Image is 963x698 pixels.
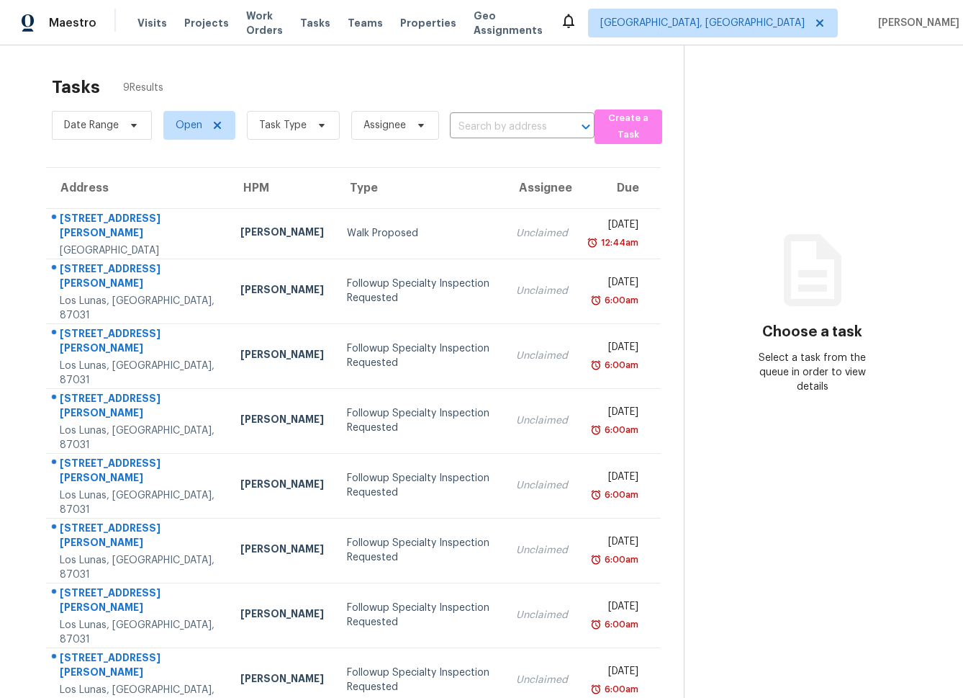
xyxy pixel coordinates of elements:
div: Unclaimed [516,413,568,428]
div: Followup Specialty Inspection Requested [347,471,492,500]
span: Visits [137,16,167,30]
div: [PERSON_NAME] [240,412,324,430]
th: Due [579,168,661,208]
div: Unclaimed [516,226,568,241]
div: 6:00am [602,293,638,308]
div: Followup Specialty Inspection Requested [347,406,492,435]
div: Los Lunas, [GEOGRAPHIC_DATA], 87031 [60,618,217,647]
span: [PERSON_NAME] [872,16,959,30]
div: [STREET_ADDRESS][PERSON_NAME] [60,521,217,553]
div: 6:00am [602,423,638,437]
img: Overdue Alarm Icon [590,488,602,502]
div: Followup Specialty Inspection Requested [347,666,492,694]
span: Assignee [363,118,406,133]
div: [PERSON_NAME] [240,282,324,300]
button: Create a Task [594,109,662,144]
div: [STREET_ADDRESS][PERSON_NAME] [60,391,217,424]
span: Date Range [64,118,119,133]
div: [STREET_ADDRESS][PERSON_NAME] [60,326,217,359]
div: Followup Specialty Inspection Requested [347,536,492,565]
div: [PERSON_NAME] [240,477,324,495]
th: HPM [229,168,335,208]
span: Create a Task [602,110,655,143]
div: Unclaimed [516,284,568,298]
span: Geo Assignments [474,9,543,37]
div: Followup Specialty Inspection Requested [347,341,492,370]
img: Overdue Alarm Icon [590,293,602,308]
div: [STREET_ADDRESS][PERSON_NAME] [60,456,217,488]
div: Unclaimed [516,543,568,558]
div: Los Lunas, [GEOGRAPHIC_DATA], 87031 [60,553,217,582]
img: Overdue Alarm Icon [587,236,598,250]
span: [GEOGRAPHIC_DATA], [GEOGRAPHIC_DATA] [600,16,805,30]
div: [DATE] [591,340,638,358]
div: [DATE] [591,664,638,682]
span: Open [176,118,202,133]
img: Overdue Alarm Icon [590,682,602,697]
h3: Choose a task [762,325,862,339]
div: 6:00am [602,488,638,502]
div: Select a task from the queue in order to view details [749,351,876,394]
span: Tasks [300,18,330,28]
span: Teams [348,16,383,30]
div: [PERSON_NAME] [240,542,324,560]
div: [DATE] [591,470,638,488]
div: [PERSON_NAME] [240,671,324,689]
div: Unclaimed [516,608,568,622]
div: Los Lunas, [GEOGRAPHIC_DATA], 87031 [60,424,217,452]
span: Projects [184,16,229,30]
div: Los Lunas, [GEOGRAPHIC_DATA], 87031 [60,294,217,323]
div: Los Lunas, [GEOGRAPHIC_DATA], 87031 [60,359,217,388]
div: [STREET_ADDRESS][PERSON_NAME] [60,211,217,243]
h2: Tasks [52,80,100,94]
th: Address [46,168,229,208]
div: 6:00am [602,358,638,372]
div: [DATE] [591,218,638,236]
div: Unclaimed [516,478,568,493]
div: [DATE] [591,534,638,552]
div: Unclaimed [516,673,568,687]
div: [GEOGRAPHIC_DATA] [60,243,217,258]
div: Followup Specialty Inspection Requested [347,277,492,305]
span: Maestro [49,16,96,30]
div: Walk Proposed [347,226,492,241]
span: 9 Results [123,81,163,95]
img: Overdue Alarm Icon [590,358,602,372]
input: Search by address [450,116,554,138]
span: Properties [400,16,456,30]
button: Open [576,117,596,137]
div: Unclaimed [516,349,568,363]
div: [DATE] [591,405,638,423]
div: [PERSON_NAME] [240,225,324,243]
div: [STREET_ADDRESS][PERSON_NAME] [60,586,217,618]
div: [STREET_ADDRESS][PERSON_NAME] [60,650,217,683]
span: Task Type [259,118,307,133]
img: Overdue Alarm Icon [590,552,602,567]
div: 6:00am [602,552,638,567]
div: Los Lunas, [GEOGRAPHIC_DATA], 87031 [60,488,217,517]
div: [DATE] [591,275,638,293]
div: [PERSON_NAME] [240,607,324,625]
img: Overdue Alarm Icon [590,423,602,437]
th: Assignee [505,168,579,208]
div: Followup Specialty Inspection Requested [347,601,492,630]
div: 6:00am [602,617,638,632]
div: [PERSON_NAME] [240,347,324,365]
div: [DATE] [591,599,638,617]
div: 12:44am [598,236,638,250]
th: Type [335,168,504,208]
div: [STREET_ADDRESS][PERSON_NAME] [60,261,217,294]
span: Work Orders [246,9,283,37]
img: Overdue Alarm Icon [590,617,602,632]
div: 6:00am [602,682,638,697]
